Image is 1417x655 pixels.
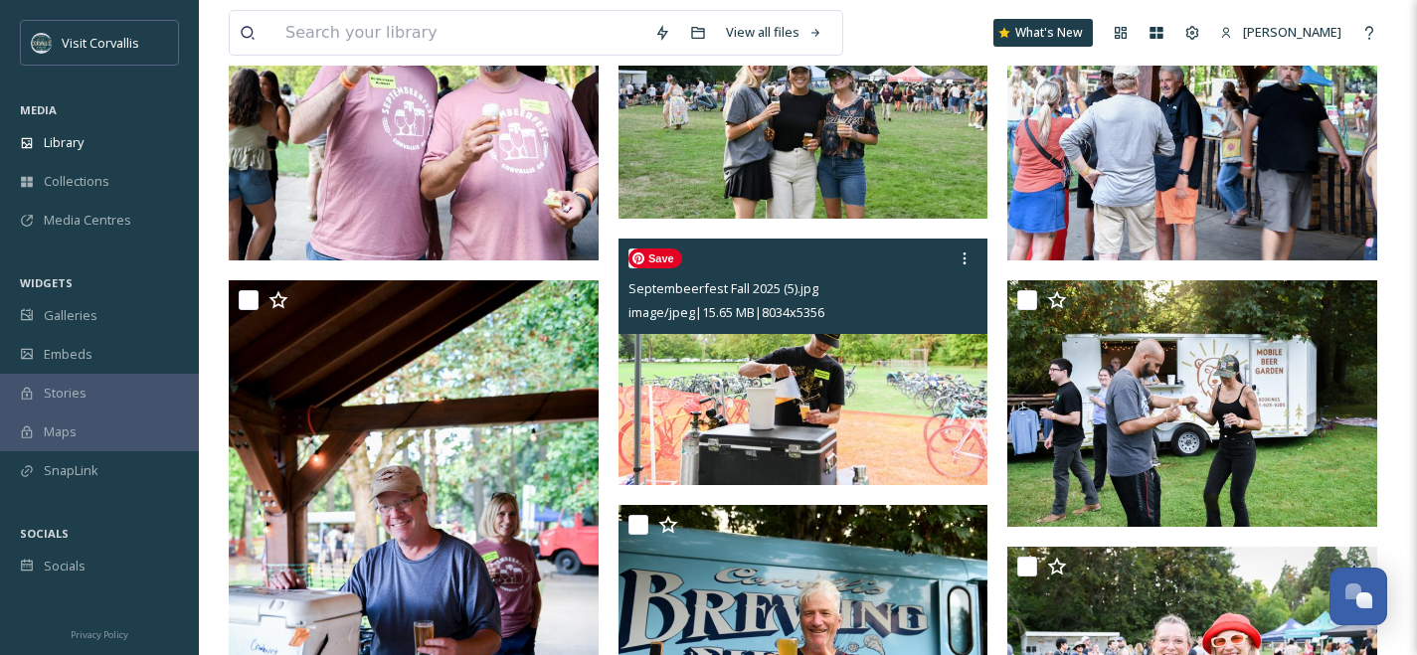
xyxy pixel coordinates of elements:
[32,33,52,53] img: visit-corvallis-badge-dark-blue-orange%281%29.png
[275,11,644,55] input: Search your library
[619,239,988,485] img: Septembeerfest Fall 2025 (5).jpg
[44,211,131,230] span: Media Centres
[44,172,109,191] span: Collections
[716,13,832,52] a: View all files
[44,133,84,152] span: Library
[62,34,139,52] span: Visit Corvallis
[20,102,57,117] span: MEDIA
[71,621,128,645] a: Privacy Policy
[20,526,69,541] span: SOCIALS
[44,422,77,441] span: Maps
[628,248,682,268] span: Save
[44,384,87,403] span: Stories
[71,628,128,641] span: Privacy Policy
[44,461,98,480] span: SnapLink
[44,306,97,325] span: Galleries
[993,19,1093,47] a: What's New
[1007,280,1377,527] img: Septembeerfest Fall 2025 (7).jpg
[44,557,86,575] span: Socials
[44,345,92,364] span: Embeds
[1329,568,1387,625] button: Open Chat
[20,275,73,290] span: WIDGETS
[1243,23,1341,41] span: [PERSON_NAME]
[628,279,818,297] span: Septembeerfest Fall 2025 (5).jpg
[1210,13,1351,52] a: [PERSON_NAME]
[628,303,824,321] span: image/jpeg | 15.65 MB | 8034 x 5356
